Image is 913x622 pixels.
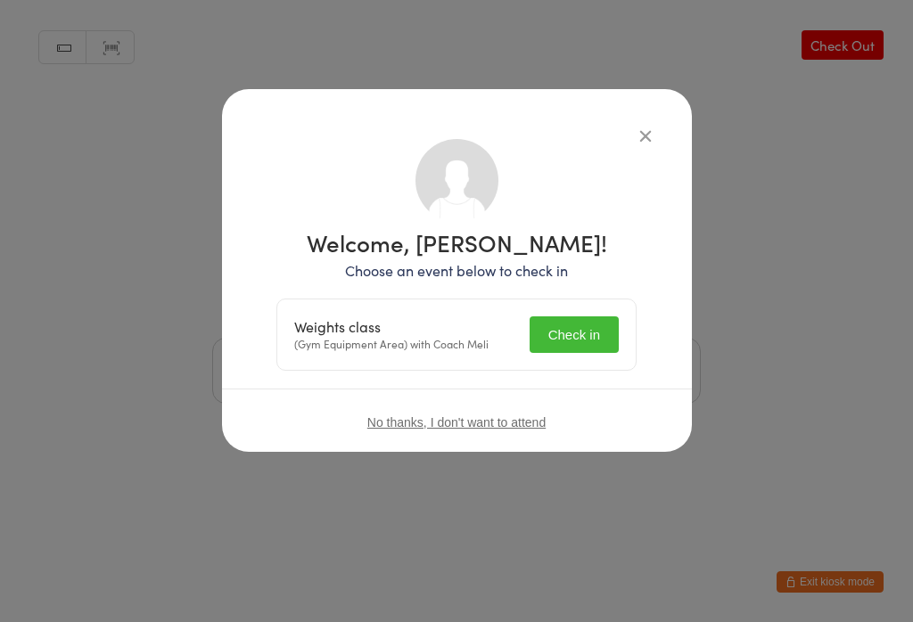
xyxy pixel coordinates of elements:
[294,318,489,335] div: Weights class
[415,139,498,222] img: no_photo.png
[367,415,546,430] button: No thanks, I don't want to attend
[530,316,619,353] button: Check in
[276,260,637,281] p: Choose an event below to check in
[294,318,489,352] div: (Gym Equipment Area) with Coach Meli
[276,231,637,254] h1: Welcome, [PERSON_NAME]!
